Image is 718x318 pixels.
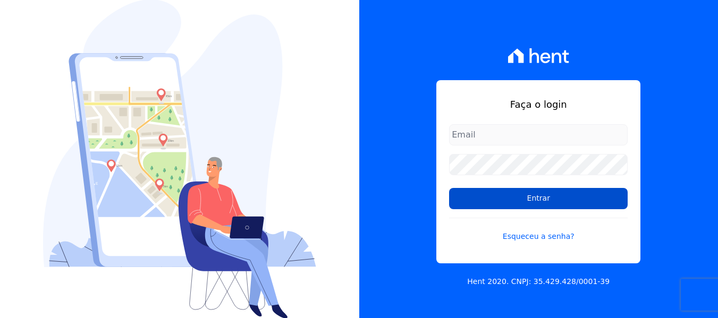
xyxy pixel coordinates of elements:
[449,97,628,111] h1: Faça o login
[467,276,610,287] p: Hent 2020. CNPJ: 35.429.428/0001-39
[449,218,628,242] a: Esqueceu a senha?
[449,124,628,145] input: Email
[449,188,628,209] input: Entrar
